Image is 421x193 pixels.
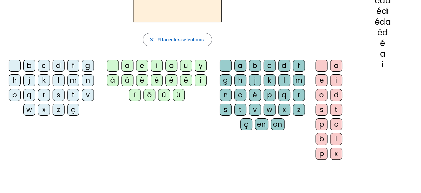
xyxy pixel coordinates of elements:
[136,74,148,86] div: è
[264,60,276,72] div: c
[278,89,290,101] div: q
[293,74,305,86] div: m
[67,60,79,72] div: f
[355,39,410,47] div: é
[330,89,342,101] div: d
[53,74,65,86] div: l
[330,118,342,130] div: c
[82,74,94,86] div: n
[278,74,290,86] div: l
[53,60,65,72] div: d
[82,60,94,72] div: g
[316,148,327,160] div: p
[67,104,79,116] div: ç
[278,104,290,116] div: x
[53,104,65,116] div: z
[234,60,246,72] div: a
[82,89,94,101] div: v
[355,7,410,15] div: édi
[148,37,154,43] mat-icon: close
[330,148,342,160] div: x
[158,89,170,101] div: û
[121,74,133,86] div: â
[271,118,285,130] div: on
[23,74,35,86] div: j
[53,89,65,101] div: s
[316,133,327,145] div: b
[316,118,327,130] div: p
[121,60,133,72] div: a
[255,118,268,130] div: en
[195,60,207,72] div: y
[9,74,21,86] div: h
[136,60,148,72] div: e
[107,74,119,86] div: à
[278,60,290,72] div: d
[23,60,35,72] div: b
[355,29,410,37] div: éd
[220,89,232,101] div: n
[293,60,305,72] div: f
[234,104,246,116] div: t
[23,89,35,101] div: q
[23,104,35,116] div: w
[330,133,342,145] div: l
[249,60,261,72] div: b
[330,104,342,116] div: t
[151,60,163,72] div: i
[264,104,276,116] div: w
[249,104,261,116] div: v
[180,60,192,72] div: u
[151,74,163,86] div: é
[355,18,410,26] div: éda
[38,60,50,72] div: c
[129,89,141,101] div: ï
[220,74,232,86] div: g
[249,89,261,101] div: é
[234,74,246,86] div: h
[316,104,327,116] div: s
[330,60,342,72] div: a
[234,89,246,101] div: o
[355,61,410,69] div: i
[316,74,327,86] div: e
[165,60,177,72] div: o
[67,89,79,101] div: t
[157,36,203,44] span: Effacer les sélections
[293,104,305,116] div: z
[220,104,232,116] div: s
[143,33,212,46] button: Effacer les sélections
[293,89,305,101] div: r
[355,50,410,58] div: a
[38,74,50,86] div: k
[316,89,327,101] div: o
[240,118,252,130] div: ç
[195,74,207,86] div: î
[249,74,261,86] div: j
[264,74,276,86] div: k
[143,89,155,101] div: ô
[330,74,342,86] div: i
[264,89,276,101] div: p
[180,74,192,86] div: ë
[67,74,79,86] div: m
[9,89,21,101] div: p
[173,89,185,101] div: ü
[38,89,50,101] div: r
[38,104,50,116] div: x
[165,74,177,86] div: ê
